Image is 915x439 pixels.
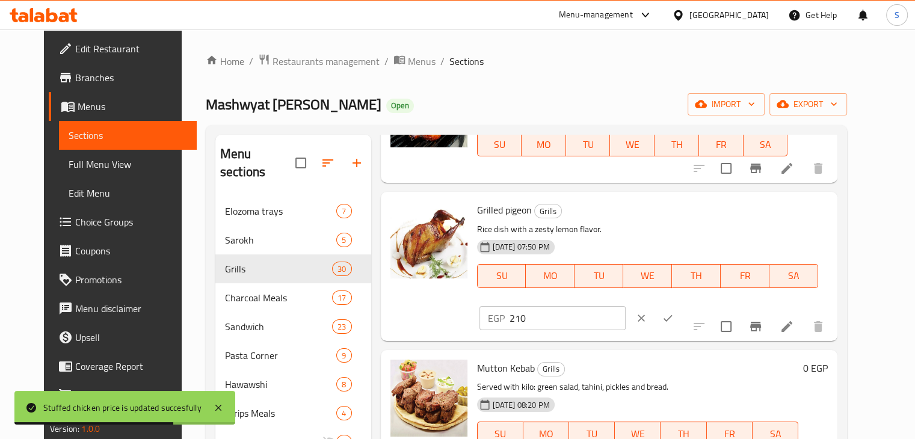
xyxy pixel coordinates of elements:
[804,154,833,183] button: delete
[337,235,351,246] span: 5
[538,362,564,376] span: Grills
[477,132,522,156] button: SU
[49,352,197,381] a: Coverage Report
[526,136,561,153] span: MO
[336,204,351,218] div: items
[59,121,197,150] a: Sections
[566,132,611,156] button: TU
[780,161,794,176] a: Edit menu item
[408,54,436,69] span: Menus
[655,305,681,331] button: ok
[220,145,295,181] h2: Menu sections
[615,136,650,153] span: WE
[337,350,351,361] span: 9
[49,236,197,265] a: Coupons
[206,54,847,69] nav: breadcrumb
[49,34,197,63] a: Edit Restaurant
[49,381,197,410] a: Grocery Checklist
[571,136,606,153] span: TU
[477,222,819,237] p: Rice dish with a zesty lemon flavor.
[215,254,371,283] div: Grills30
[688,93,765,115] button: import
[526,264,575,288] button: MO
[390,201,467,278] img: Grilled pigeon
[628,267,667,284] span: WE
[75,215,187,229] span: Choice Groups
[386,99,414,113] div: Open
[337,206,351,217] span: 7
[769,264,818,288] button: SA
[677,267,716,284] span: TH
[386,100,414,111] span: Open
[225,262,332,276] span: Grills
[477,201,532,219] span: Grilled pigeon
[75,70,187,85] span: Branches
[774,267,813,284] span: SA
[225,204,336,218] span: Elozoma trays
[623,264,672,288] button: WE
[59,179,197,207] a: Edit Menu
[534,204,562,218] div: Grills
[332,319,351,334] div: items
[75,330,187,345] span: Upsell
[225,319,332,334] span: Sandwich
[225,377,336,391] span: Hawawshi
[336,348,351,363] div: items
[697,97,755,112] span: import
[579,267,618,284] span: TU
[75,41,187,56] span: Edit Restaurant
[81,421,100,437] span: 1.0.0
[721,264,769,288] button: FR
[610,132,655,156] button: WE
[575,264,623,288] button: TU
[342,149,371,177] button: Add section
[273,54,380,69] span: Restaurants management
[713,314,739,339] span: Select to update
[477,359,535,377] span: Mutton Kebab
[384,54,389,69] li: /
[225,406,336,420] span: Strips Meals
[655,132,699,156] button: TH
[803,360,828,376] h6: 0 EGP
[215,399,371,428] div: Strips Meals4
[628,305,655,331] button: clear
[333,292,351,304] span: 17
[75,301,187,316] span: Menu disclaimer
[215,226,371,254] div: Sarokh5
[75,244,187,258] span: Coupons
[659,136,694,153] span: TH
[537,362,565,376] div: Grills
[69,186,187,200] span: Edit Menu
[69,157,187,171] span: Full Menu View
[895,8,899,22] span: S
[748,136,783,153] span: SA
[215,341,371,370] div: Pasta Corner9
[288,150,313,176] span: Select all sections
[779,97,837,112] span: export
[69,128,187,143] span: Sections
[75,272,187,287] span: Promotions
[215,312,371,341] div: Sandwich23
[215,197,371,226] div: Elozoma trays7
[225,290,332,305] span: Charcoal Meals
[559,8,633,22] div: Menu-management
[332,290,351,305] div: items
[313,149,342,177] span: Sort sections
[333,321,351,333] span: 23
[488,399,555,411] span: [DATE] 08:20 PM
[769,93,847,115] button: export
[704,136,739,153] span: FR
[75,388,187,402] span: Grocery Checklist
[699,132,744,156] button: FR
[50,421,79,437] span: Version:
[477,264,526,288] button: SU
[713,156,739,181] span: Select to update
[333,263,351,275] span: 30
[49,207,197,236] a: Choice Groups
[689,8,769,22] div: [GEOGRAPHIC_DATA]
